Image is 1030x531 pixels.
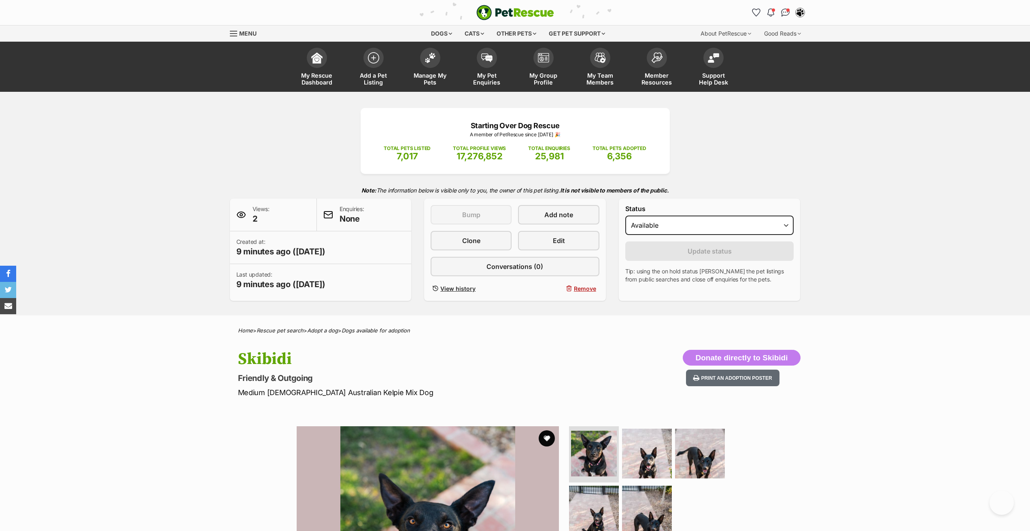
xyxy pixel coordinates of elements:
span: My Pet Enquiries [469,72,505,86]
span: My Team Members [582,72,618,86]
a: Edit [518,231,599,250]
a: Manage My Pets [402,44,459,92]
button: Bump [431,205,512,224]
button: Update status [625,241,794,261]
a: Menu [230,25,262,40]
a: View history [431,283,512,294]
a: My Group Profile [515,44,572,92]
button: My account [794,6,807,19]
div: Cats [459,25,490,42]
img: Photo of Skibidi [622,429,672,478]
span: My Rescue Dashboard [299,72,335,86]
span: 25,981 [535,151,564,161]
div: Good Reads [758,25,807,42]
div: Other pets [491,25,542,42]
button: Print an adoption poster [686,370,779,386]
p: Enquiries: [340,205,364,224]
p: Medium [DEMOGRAPHIC_DATA] Australian Kelpie Mix Dog [238,387,580,398]
a: Support Help Desk [685,44,742,92]
p: Tip: using the on hold status [PERSON_NAME] the pet listings from public searches and close off e... [625,267,794,283]
img: notifications-46538b983faf8c2785f20acdc204bb7945ddae34d4c08c2a6579f10ce5e182be.svg [767,8,774,17]
img: pet-enquiries-icon-7e3ad2cf08bfb03b45e93fb7055b45f3efa6380592205ae92323e6603595dc1f.svg [481,53,493,62]
span: Add a Pet Listing [355,72,392,86]
img: dashboard-icon-eb2f2d2d3e046f16d808141f083e7271f6b2e854fb5c12c21221c1fb7104beca.svg [311,52,323,63]
span: Clone [462,236,480,245]
span: 6,356 [607,151,632,161]
button: Notifications [765,6,777,19]
button: Remove [518,283,599,294]
a: My Rescue Dashboard [289,44,345,92]
h1: Skibidi [238,350,580,368]
span: Support Help Desk [695,72,732,86]
a: Home [238,327,253,334]
div: Dogs [425,25,458,42]
p: The information below is visible only to you, the owner of this pet listing. [230,182,801,199]
div: About PetRescue [695,25,757,42]
a: Favourites [750,6,763,19]
img: add-pet-listing-icon-0afa8454b4691262ce3f59096e99ab1cd57d4a30225e0717b998d2c9b9846f56.svg [368,52,379,63]
p: Views: [253,205,270,224]
a: Conversations [779,6,792,19]
img: logo-e224e6f780fb5917bec1dbf3a21bbac754714ae5b6737aabdf751b685950b380.svg [476,5,554,20]
span: My Group Profile [525,72,562,86]
span: Menu [239,30,257,37]
span: Edit [553,236,565,245]
div: Get pet support [543,25,611,42]
p: TOTAL PROFILE VIEWS [453,145,506,152]
span: 2 [253,213,270,224]
img: help-desk-icon-fdf02630f3aa405de69fd3d07c3f3aa587a6932b1a1747fa1d2bba05be0121f9.svg [708,53,719,63]
span: Conversations (0) [486,262,543,271]
span: Add note [544,210,573,220]
a: Rescue pet search [257,327,304,334]
a: Conversations (0) [431,257,599,276]
img: Photo of Skibidi [571,431,617,476]
a: Adopt a dog [307,327,338,334]
span: Remove [574,284,596,293]
img: chat-41dd97257d64d25036548639549fe6c8038ab92f7586957e7f3b1b290dea8141.svg [781,8,790,17]
button: Donate directly to Skibidi [683,350,800,366]
span: 9 minutes ago ([DATE]) [236,279,326,290]
p: Last updated: [236,271,326,290]
p: TOTAL ENQUIRIES [528,145,570,152]
a: My Pet Enquiries [459,44,515,92]
span: 7,017 [397,151,418,161]
ul: Account quick links [750,6,807,19]
a: Add note [518,205,599,224]
a: Clone [431,231,512,250]
span: Bump [462,210,480,220]
img: team-members-icon-5396bd8760b3fe7c0b43da4ab00e1e3bb1a5d9ba89233759b79545d2d3fc5d0d.svg [595,53,606,63]
img: Photo of Skibidi [675,429,725,478]
p: Friendly & Outgoing [238,372,580,384]
a: PetRescue [476,5,554,20]
img: manage-my-pets-icon-02211641906a0b7f246fdf0571729dbe1e7629f14944591b6c1af311fb30b64b.svg [425,53,436,63]
strong: It is not visible to members of the public. [560,187,669,194]
a: Dogs available for adoption [342,327,410,334]
p: TOTAL PETS ADOPTED [593,145,646,152]
span: None [340,213,364,224]
button: favourite [539,430,555,446]
span: 17,276,852 [457,151,503,161]
p: TOTAL PETS LISTED [384,145,431,152]
p: Created at: [236,238,326,257]
a: Member Resources [629,44,685,92]
img: Lynda Smith profile pic [796,8,804,17]
div: > > > [218,328,813,334]
iframe: Help Scout Beacon - Open [990,491,1014,515]
label: Status [625,205,794,212]
img: member-resources-icon-8e73f808a243e03378d46382f2149f9095a855e16c252ad45f914b54edf8863c.svg [651,52,663,63]
p: A member of PetRescue since [DATE] 🎉 [373,131,658,138]
strong: Note: [361,187,376,194]
span: View history [440,284,476,293]
a: Add a Pet Listing [345,44,402,92]
span: Member Resources [639,72,675,86]
img: group-profile-icon-3fa3cf56718a62981997c0bc7e787c4b2cf8bcc04b72c1350f741eb67cf2f40e.svg [538,53,549,63]
span: Manage My Pets [412,72,448,86]
span: Update status [688,246,732,256]
span: 9 minutes ago ([DATE]) [236,246,326,257]
p: Starting Over Dog Rescue [373,120,658,131]
a: My Team Members [572,44,629,92]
